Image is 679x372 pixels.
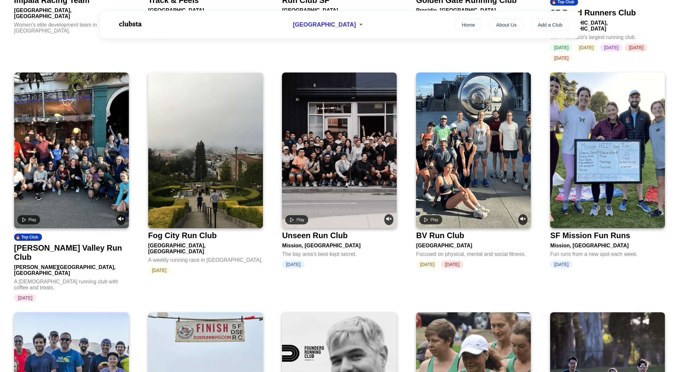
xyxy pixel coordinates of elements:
[148,231,217,240] div: Fog City Run Club
[148,72,263,228] img: Fog City Run Club
[282,72,397,268] a: Play videoUnmute videoUnseen Run ClubMission, [GEOGRAPHIC_DATA]The bay area's best kept secret.[D...
[531,18,569,31] a: Add a Club
[14,294,36,302] span: [DATE]
[293,21,356,28] span: [GEOGRAPHIC_DATA]
[14,243,126,262] div: [PERSON_NAME] Valley Run Club
[29,217,36,222] span: Play
[148,266,170,274] span: [DATE]
[148,240,263,255] div: [GEOGRAPHIC_DATA], [GEOGRAPHIC_DATA]
[550,72,665,268] a: SF Mission Fun RunsSF Mission Fun RunsMission, [GEOGRAPHIC_DATA]Fun runs from a new spot each wee...
[600,44,622,52] span: [DATE]
[282,249,397,257] div: The bay area's best kept secret.
[419,215,442,224] button: Play video
[296,217,304,222] span: Play
[441,260,463,268] span: [DATE]
[285,215,308,224] button: Play video
[550,54,572,62] span: [DATE]
[416,240,531,249] div: [GEOGRAPHIC_DATA]
[148,255,263,263] div: A weekly running race in [GEOGRAPHIC_DATA].
[550,72,665,228] img: SF Mission Fun Runs
[384,214,393,225] button: Unmute video
[110,16,150,32] img: Logo
[625,44,647,52] span: [DATE]
[416,260,438,268] span: [DATE]
[550,260,572,268] span: [DATE]
[550,249,665,257] div: Fun runs from a new spot each week.
[550,240,665,249] div: Mission, [GEOGRAPHIC_DATA]
[282,240,397,249] div: Mission, [GEOGRAPHIC_DATA]
[550,44,572,52] span: [DATE]
[14,234,42,241] div: 🔥 Top Club
[14,262,129,276] div: [PERSON_NAME][GEOGRAPHIC_DATA], [GEOGRAPHIC_DATA]
[282,260,304,268] span: [DATE]
[416,231,464,240] div: BV Run Club
[518,214,528,225] button: Unmute video
[416,72,531,268] a: Play videoUnmute videoBV Run Club[GEOGRAPHIC_DATA]Focused on physical, mental and social fitness....
[430,217,438,222] span: Play
[550,231,630,240] div: SF Mission Fun Runs
[282,231,348,240] div: Unseen Run Club
[17,215,40,224] button: Play video
[416,249,531,257] div: Focused on physical, mental and social fitness.
[455,18,482,31] a: Home
[148,72,263,274] a: Fog City Run ClubFog City Run Club[GEOGRAPHIC_DATA], [GEOGRAPHIC_DATA]A weekly running race in [G...
[14,72,129,302] a: Play videoUnmute video🔥 Top Club[PERSON_NAME] Valley Run Club[PERSON_NAME][GEOGRAPHIC_DATA], [GEO...
[14,276,129,291] div: A [DEMOGRAPHIC_DATA] running club with coffee and treats.
[575,44,597,52] span: [DATE]
[489,18,523,31] a: About Us
[116,214,126,225] button: Unmute video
